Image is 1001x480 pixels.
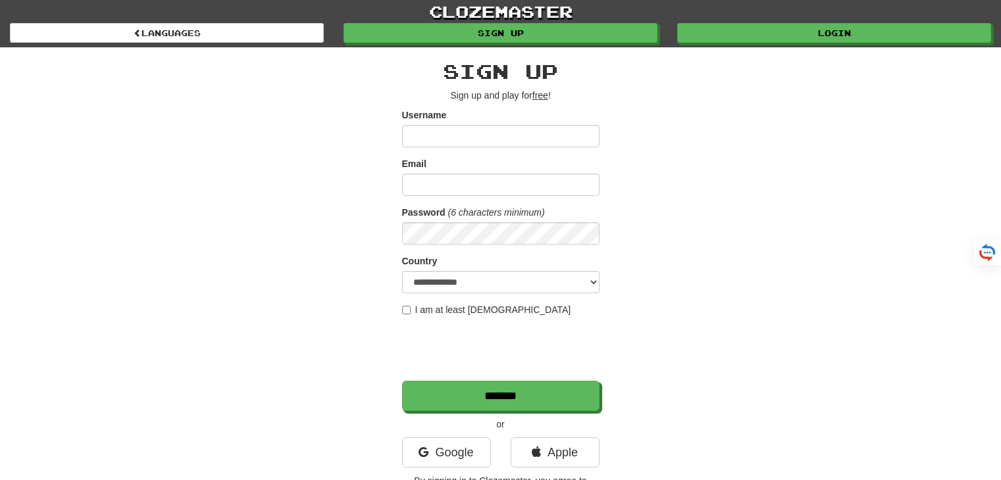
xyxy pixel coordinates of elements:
[402,437,491,468] a: Google
[402,60,600,82] h2: Sign up
[402,303,571,316] label: I am at least [DEMOGRAPHIC_DATA]
[402,306,411,314] input: I am at least [DEMOGRAPHIC_DATA]
[511,437,600,468] a: Apple
[677,23,991,43] a: Login
[402,254,438,268] label: Country
[402,418,600,431] p: or
[10,23,324,43] a: Languages
[344,23,657,43] a: Sign up
[402,323,602,374] iframe: reCAPTCHA
[402,157,426,170] label: Email
[402,108,447,122] label: Username
[532,90,548,101] u: free
[402,206,446,219] label: Password
[402,89,600,102] p: Sign up and play for !
[448,207,545,218] em: (6 characters minimum)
